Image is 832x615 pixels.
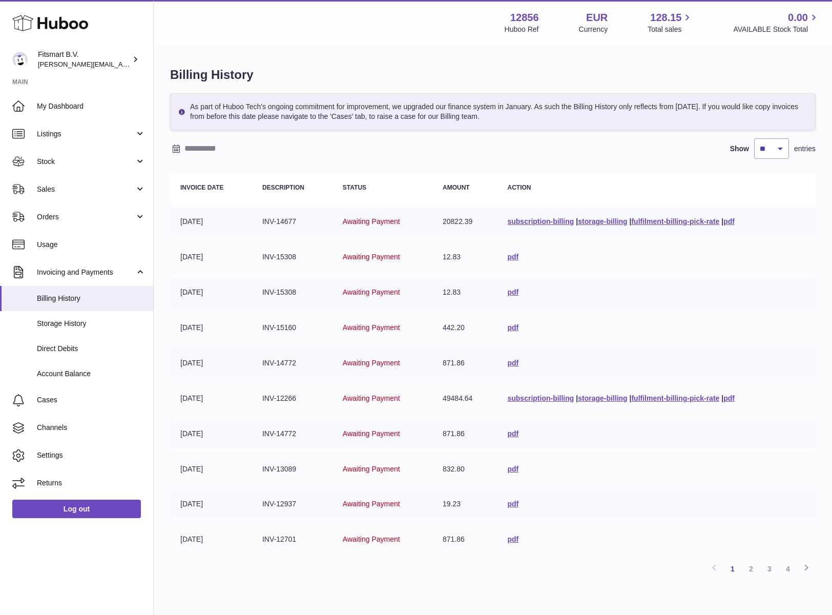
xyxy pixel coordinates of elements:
[343,253,400,261] span: Awaiting Payment
[648,25,693,34] span: Total sales
[170,383,252,414] td: [DATE]
[650,11,681,25] span: 128.15
[252,489,332,519] td: INV-12937
[507,429,518,438] a: pdf
[343,394,400,402] span: Awaiting Payment
[37,478,145,488] span: Returns
[252,454,332,484] td: INV-13089
[252,242,332,272] td: INV-15308
[432,242,497,272] td: 12.83
[578,217,627,225] a: storage-billing
[507,465,518,473] a: pdf
[37,157,135,167] span: Stock
[37,129,135,139] span: Listings
[170,93,816,130] div: As part of Huboo Tech's ongoing commitment for improvement, we upgraded our finance system in Jan...
[723,560,742,578] a: 1
[252,277,332,307] td: INV-15308
[733,11,820,34] a: 0.00 AVAILABLE Stock Total
[576,217,578,225] span: |
[180,184,223,191] strong: Invoice Date
[343,217,400,225] span: Awaiting Payment
[170,313,252,343] td: [DATE]
[630,217,632,225] span: |
[343,288,400,296] span: Awaiting Payment
[779,560,797,578] a: 4
[507,217,574,225] a: subscription-billing
[432,489,497,519] td: 19.23
[12,500,141,518] a: Log out
[38,50,130,69] div: Fitsmart B.V.
[37,423,145,433] span: Channels
[507,288,518,296] a: pdf
[507,323,518,332] a: pdf
[252,419,332,449] td: INV-14772
[37,319,145,329] span: Storage History
[343,429,400,438] span: Awaiting Payment
[507,500,518,508] a: pdf
[721,394,723,402] span: |
[432,454,497,484] td: 832.80
[37,268,135,277] span: Invoicing and Payments
[579,25,608,34] div: Currency
[37,240,145,250] span: Usage
[343,323,400,332] span: Awaiting Payment
[723,217,735,225] a: pdf
[505,25,539,34] div: Huboo Ref
[37,395,145,405] span: Cases
[170,67,816,83] h1: Billing History
[37,184,135,194] span: Sales
[507,253,518,261] a: pdf
[788,11,808,25] span: 0.00
[432,207,497,237] td: 20822.39
[37,450,145,460] span: Settings
[443,184,470,191] strong: Amount
[170,454,252,484] td: [DATE]
[510,11,539,25] strong: 12856
[631,217,719,225] a: fulfilment-billing-pick-rate
[432,383,497,414] td: 49484.64
[262,184,304,191] strong: Description
[38,60,205,68] span: [PERSON_NAME][EMAIL_ADDRESS][DOMAIN_NAME]
[37,369,145,379] span: Account Balance
[170,242,252,272] td: [DATE]
[432,524,497,555] td: 871.86
[12,52,28,67] img: jonathan@leaderoo.com
[37,212,135,222] span: Orders
[630,394,632,402] span: |
[170,524,252,555] td: [DATE]
[576,394,578,402] span: |
[648,11,693,34] a: 128.15 Total sales
[170,277,252,307] td: [DATE]
[723,394,735,402] a: pdf
[343,500,400,508] span: Awaiting Payment
[170,207,252,237] td: [DATE]
[721,217,723,225] span: |
[170,489,252,519] td: [DATE]
[252,383,332,414] td: INV-12266
[578,394,627,402] a: storage-billing
[432,277,497,307] td: 12.83
[507,394,574,402] a: subscription-billing
[252,207,332,237] td: INV-14677
[37,344,145,354] span: Direct Debits
[252,524,332,555] td: INV-12701
[507,184,531,191] strong: Action
[730,144,749,154] label: Show
[170,348,252,378] td: [DATE]
[507,535,518,543] a: pdf
[252,313,332,343] td: INV-15160
[432,348,497,378] td: 871.86
[37,294,145,303] span: Billing History
[170,419,252,449] td: [DATE]
[432,419,497,449] td: 871.86
[733,25,820,34] span: AVAILABLE Stock Total
[742,560,760,578] a: 2
[343,465,400,473] span: Awaiting Payment
[432,313,497,343] td: 442.20
[794,144,816,154] span: entries
[343,184,366,191] strong: Status
[507,359,518,367] a: pdf
[343,359,400,367] span: Awaiting Payment
[760,560,779,578] a: 3
[343,535,400,543] span: Awaiting Payment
